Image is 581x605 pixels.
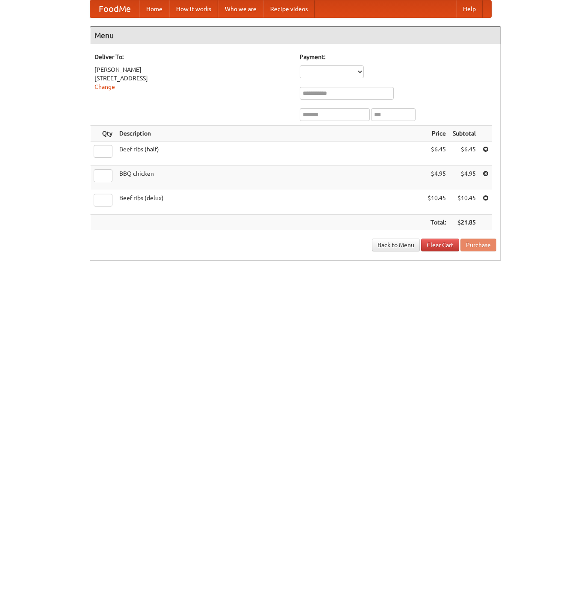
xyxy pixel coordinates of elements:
[456,0,483,18] a: Help
[94,83,115,90] a: Change
[94,53,291,61] h5: Deliver To:
[300,53,496,61] h5: Payment:
[94,65,291,74] div: [PERSON_NAME]
[90,0,139,18] a: FoodMe
[116,166,424,190] td: BBQ chicken
[424,126,449,142] th: Price
[90,27,501,44] h4: Menu
[116,142,424,166] td: Beef ribs (half)
[116,190,424,215] td: Beef ribs (delux)
[449,190,479,215] td: $10.45
[94,74,291,83] div: [STREET_ADDRESS]
[460,239,496,251] button: Purchase
[263,0,315,18] a: Recipe videos
[218,0,263,18] a: Who we are
[449,126,479,142] th: Subtotal
[424,142,449,166] td: $6.45
[424,215,449,230] th: Total:
[421,239,459,251] a: Clear Cart
[449,166,479,190] td: $4.95
[449,215,479,230] th: $21.85
[424,190,449,215] td: $10.45
[169,0,218,18] a: How it works
[116,126,424,142] th: Description
[90,126,116,142] th: Qty
[449,142,479,166] td: $6.45
[424,166,449,190] td: $4.95
[372,239,420,251] a: Back to Menu
[139,0,169,18] a: Home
